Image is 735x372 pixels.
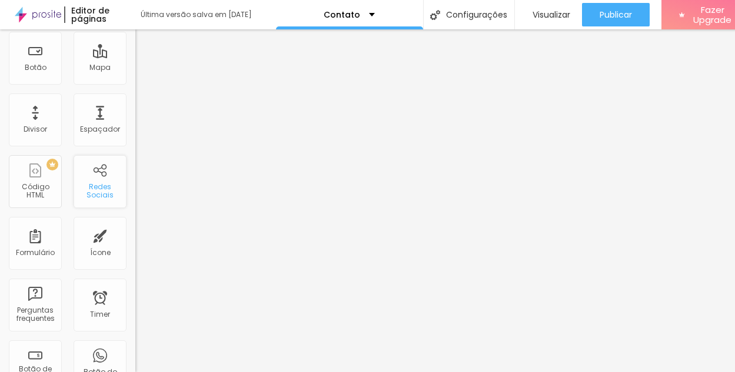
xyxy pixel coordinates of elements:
[16,249,55,257] div: Formulário
[12,306,58,323] div: Perguntas frequentes
[324,11,360,19] p: Contato
[430,10,440,20] img: Icone
[89,63,111,72] div: Mapa
[533,10,570,19] span: Visualizar
[24,125,47,133] div: Divisor
[77,183,123,200] div: Redes Sociais
[80,125,120,133] div: Espaçador
[582,3,650,26] button: Publicar
[141,11,276,18] div: Última versão salva em [DATE]
[25,63,46,72] div: Botão
[64,6,128,23] div: Editor de páginas
[515,3,582,26] button: Visualizar
[90,310,110,319] div: Timer
[12,183,58,200] div: Código HTML
[600,10,632,19] span: Publicar
[90,249,111,257] div: Ícone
